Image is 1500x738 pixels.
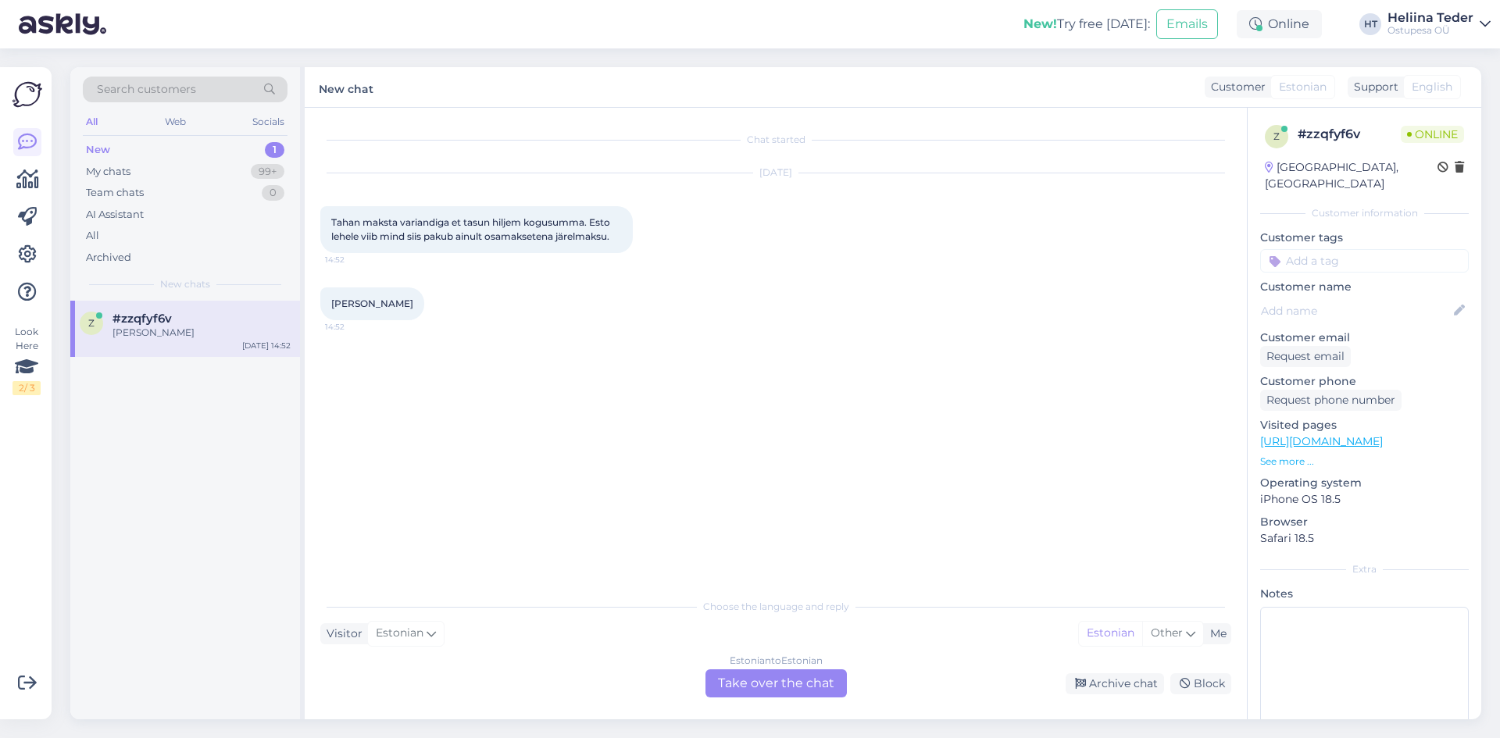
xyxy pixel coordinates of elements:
span: Estonian [376,625,423,642]
div: [PERSON_NAME] [112,326,291,340]
div: Customer [1205,79,1266,95]
div: Look Here [12,325,41,395]
span: Tahan maksta variandiga et tasun hiljem kogusumma. Esto lehele viib mind siis pakub ainult osamak... [331,216,612,242]
span: Online [1401,126,1464,143]
p: Operating system [1260,475,1469,491]
span: z [88,317,95,329]
div: [DATE] 14:52 [242,340,291,351]
p: See more ... [1260,455,1469,469]
div: Estonian to Estonian [730,654,823,668]
span: New chats [160,277,210,291]
div: Web [162,112,189,132]
div: Customer information [1260,206,1469,220]
a: [URL][DOMAIN_NAME] [1260,434,1383,448]
span: 14:52 [325,321,384,333]
span: z [1273,130,1280,142]
div: Try free [DATE]: [1023,15,1150,34]
div: Socials [249,112,287,132]
div: 1 [265,142,284,158]
label: New chat [319,77,373,98]
div: Visitor [320,626,362,642]
div: [GEOGRAPHIC_DATA], [GEOGRAPHIC_DATA] [1265,159,1437,192]
span: Estonian [1279,79,1327,95]
span: [PERSON_NAME] [331,298,413,309]
div: Me [1204,626,1227,642]
div: All [83,112,101,132]
p: Customer email [1260,330,1469,346]
span: English [1412,79,1452,95]
span: #zzqfyf6v [112,312,172,326]
div: Ostupesa OÜ [1387,24,1473,37]
p: Customer name [1260,279,1469,295]
div: Take over the chat [705,669,847,697]
p: Customer tags [1260,230,1469,246]
div: Chat started [320,133,1231,147]
p: Customer phone [1260,373,1469,390]
span: Other [1151,626,1183,640]
div: Heliina Teder [1387,12,1473,24]
b: New! [1023,16,1057,31]
p: Browser [1260,514,1469,530]
img: Askly Logo [12,80,42,109]
div: Request phone number [1260,390,1402,411]
div: Online [1237,10,1322,38]
div: # zzqfyf6v [1298,125,1401,144]
div: HT [1359,13,1381,35]
p: iPhone OS 18.5 [1260,491,1469,508]
div: Support [1348,79,1398,95]
span: Search customers [97,81,196,98]
button: Emails [1156,9,1218,39]
div: Choose the language and reply [320,600,1231,614]
div: My chats [86,164,130,180]
div: 99+ [251,164,284,180]
div: Extra [1260,562,1469,576]
div: 2 / 3 [12,381,41,395]
div: Request email [1260,346,1351,367]
span: 14:52 [325,254,384,266]
p: Notes [1260,586,1469,602]
input: Add a tag [1260,249,1469,273]
div: Archive chat [1066,673,1164,694]
div: AI Assistant [86,207,144,223]
p: Visited pages [1260,417,1469,433]
input: Add name [1261,302,1451,319]
a: Heliina TederOstupesa OÜ [1387,12,1491,37]
div: Archived [86,250,131,266]
div: Block [1170,673,1231,694]
div: All [86,228,99,244]
div: Estonian [1079,622,1142,645]
div: Team chats [86,185,144,201]
p: Safari 18.5 [1260,530,1469,547]
div: [DATE] [320,166,1231,180]
div: 0 [262,185,284,201]
div: New [86,142,110,158]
